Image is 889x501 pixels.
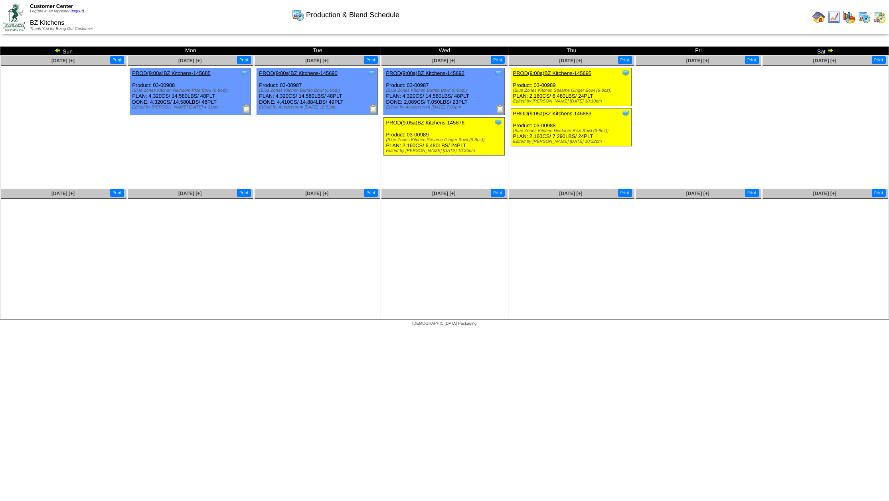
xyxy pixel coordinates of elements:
a: [DATE] [+] [813,191,836,196]
img: arrowleft.gif [55,47,61,53]
img: Tooltip [241,69,249,77]
a: [DATE] [+] [559,58,582,63]
img: graph.gif [843,11,855,24]
span: BZ Kitchens [30,20,64,26]
a: PROD(9:00a)BZ Kitchens-145692 [386,70,464,76]
img: Production Report [496,105,504,113]
a: PROD(9:00a)BZ Kitchens-145695 [513,70,592,76]
div: Product: 03-00988 PLAN: 4,320CS / 14,580LBS / 48PLT DONE: 4,320CS / 14,580LBS / 48PLT [130,68,251,115]
button: Print [491,56,505,64]
div: (Blue Zones Kitchen Sesame Ginger Bowl (6-8oz)) [386,138,504,142]
a: [DATE] [+] [813,58,836,63]
a: [DATE] [+] [178,191,202,196]
img: arrowright.gif [827,47,834,53]
a: [DATE] [+] [178,58,202,63]
a: [DATE] [+] [432,191,455,196]
button: Print [745,56,759,64]
td: Sun [0,47,127,55]
button: Print [237,56,251,64]
td: Wed [381,47,508,55]
img: Tooltip [494,69,502,77]
img: calendarprod.gif [858,11,871,24]
img: Production Report [369,105,377,113]
div: Edited by [PERSON_NAME] [DATE] 10:32pm [513,139,632,144]
a: [DATE] [+] [686,191,709,196]
img: Production Report [243,105,251,113]
img: Tooltip [622,109,630,117]
a: PROD(9:05a)BZ Kitchens-145876 [386,120,464,126]
button: Print [110,189,124,197]
a: PROD(9:05a)BZ Kitchens-145883 [513,110,592,116]
div: Edited by [PERSON_NAME] [DATE] 10:10pm [513,99,632,104]
span: [DEMOGRAPHIC_DATA] Packaging [412,322,476,326]
a: PROD(9:00a)BZ Kitchens-145685 [132,70,211,76]
div: Product: 03-00987 PLAN: 4,320CS / 14,580LBS / 48PLT DONE: 2,089CS / 7,050LBS / 23PLT [384,68,505,115]
div: Edited by Acederstrom [DATE] 10:53pm [259,105,377,110]
div: (Blue Zones Kitchen Burrito Bowl (6-9oz)) [386,88,504,93]
button: Print [491,189,505,197]
a: [DATE] [+] [305,191,328,196]
div: (Blue Zones Kitchen Burrito Bowl (6-9oz)) [259,88,377,93]
div: Product: 03-00988 PLAN: 2,160CS / 7,290LBS / 24PLT [511,108,632,146]
a: (logout) [71,9,84,14]
div: Edited by [PERSON_NAME] [DATE] 10:25pm [386,148,504,153]
td: Thu [508,47,635,55]
img: calendarprod.gif [292,8,304,21]
button: Print [364,189,378,197]
a: [DATE] [+] [432,58,455,63]
div: Product: 03-00989 PLAN: 2,160CS / 6,480LBS / 24PLT [511,68,632,106]
a: [DATE] [+] [686,58,709,63]
a: PROD(9:00a)BZ Kitchens-145690 [259,70,338,76]
span: Thank You for Being Our Customer! [30,27,93,31]
img: home.gif [812,11,825,24]
img: ZoRoCo_Logo(Green%26Foil)%20jpg.webp [3,4,25,30]
img: Tooltip [494,118,502,126]
span: Logged in as Mpreston [30,9,84,14]
button: Print [618,189,632,197]
a: [DATE] [+] [559,191,582,196]
button: Print [110,56,124,64]
div: Product: 03-00989 PLAN: 2,160CS / 6,480LBS / 24PLT [384,118,505,156]
div: (Blue Zones Kitchen Sesame Ginger Bowl (6-8oz)) [513,88,632,93]
div: Edited by Acederstrom [DATE] 7:00pm [386,105,504,110]
button: Print [618,56,632,64]
span: Production & Blend Schedule [306,11,399,19]
td: Sat [762,47,889,55]
button: Print [745,189,759,197]
button: Print [872,189,886,197]
span: Customer Center [30,3,73,9]
div: (Blue Zones Kitchen Heirloom Rice Bowl (6-9oz)) [513,128,632,133]
td: Fri [635,47,762,55]
div: Product: 03-00987 PLAN: 4,320CS / 14,580LBS / 48PLT DONE: 4,410CS / 14,884LBS / 49PLT [257,68,378,115]
img: calendarinout.gif [873,11,886,24]
a: [DATE] [+] [51,191,75,196]
img: line_graph.gif [828,11,840,24]
td: Mon [127,47,254,55]
img: Tooltip [622,69,630,77]
img: Tooltip [367,69,375,77]
td: Tue [254,47,381,55]
div: (Blue Zones Kitchen Heirloom Rice Bowl (6-9oz)) [132,88,251,93]
button: Print [237,189,251,197]
div: Edited by [PERSON_NAME] [DATE] 4:31pm [132,105,251,110]
a: [DATE] [+] [305,58,328,63]
a: [DATE] [+] [51,58,75,63]
button: Print [364,56,378,64]
button: Print [872,56,886,64]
